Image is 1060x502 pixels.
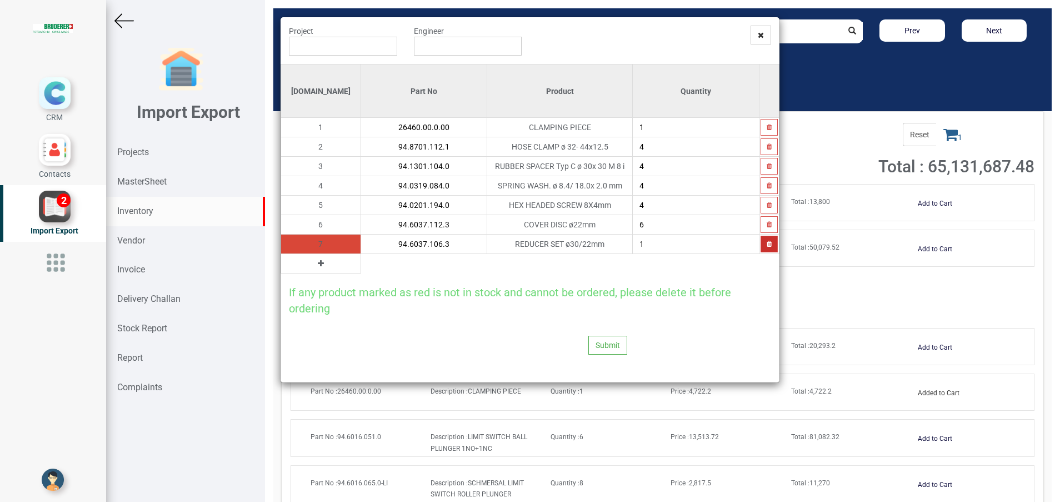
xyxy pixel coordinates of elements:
[487,137,633,157] td: HOSE CLAMP ø 32- 44x12.5
[487,215,633,235] td: COVER DISC ø22mm
[281,215,361,235] td: 6
[281,196,361,215] td: 5
[487,157,633,176] td: RUBBER SPACER Typ C ø 30x 30 M 8 i
[487,235,633,254] td: REDUCER SET ø30/22mm
[361,64,487,118] th: Part No
[281,235,361,254] td: 7
[406,26,531,56] div: Engineer
[281,176,361,196] td: 4
[633,64,759,118] th: Quantity
[281,137,361,157] td: 2
[487,64,633,118] th: Product
[487,196,633,215] td: HEX HEADED SCREW 8X4mm
[487,118,633,137] td: CLAMPING PIECE
[487,176,633,196] td: SPRING WASH. ø 8.4/ 18.0x 2.0 mm
[289,286,731,315] span: If any product marked as red is not in stock and cannot be ordered, please delete it before ordering
[281,118,361,137] td: 1
[281,157,361,176] td: 3
[281,64,361,118] th: [DOMAIN_NAME]
[281,26,406,56] div: Project
[588,336,627,355] button: Submit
